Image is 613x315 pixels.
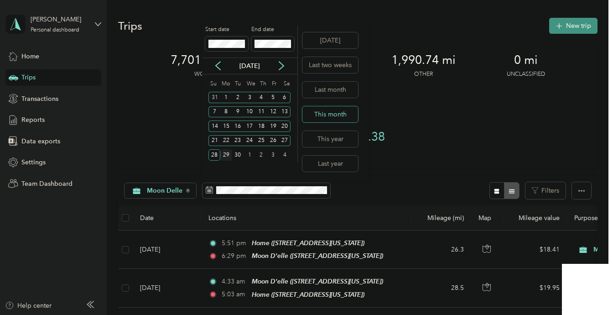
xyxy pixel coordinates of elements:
button: Last year [302,156,358,172]
span: Home ([STREET_ADDRESS][US_STATE]) [252,239,364,247]
button: Filters [525,182,566,199]
span: 5:51 pm [222,238,248,248]
div: 16 [232,121,244,132]
div: 1 [220,92,232,103]
th: Mileage value [503,205,567,231]
div: Fr [270,78,279,90]
div: 29 [220,149,232,161]
p: Work [194,70,211,79]
div: 23 [232,135,244,147]
span: Trips [21,73,36,82]
td: [DATE] [133,269,201,307]
div: 6 [279,92,291,103]
div: 28 [208,149,220,161]
div: Su [208,78,217,90]
div: 25 [255,135,267,147]
iframe: Everlance-gr Chat Button Frame [562,264,613,315]
span: 4:33 am [222,277,248,287]
div: Th [259,78,267,90]
span: 7,701.89 mi [171,53,235,68]
div: Mo [220,78,230,90]
span: 5:03 am [222,289,248,299]
div: 24 [244,135,255,147]
div: 2 [232,92,244,103]
span: Home ([STREET_ADDRESS][US_STATE]) [252,291,364,298]
div: 4 [279,149,291,161]
td: 28.5 [411,269,471,307]
button: Help center [5,301,52,310]
td: $18.41 [503,231,567,269]
span: Moon D'elle ([STREET_ADDRESS][US_STATE]) [252,278,383,285]
th: Mileage (mi) [411,205,471,231]
p: Other [414,70,433,79]
div: 15 [220,121,232,132]
div: We [245,78,255,90]
label: Start date [205,26,248,34]
span: Home [21,52,39,61]
div: 26 [267,135,279,147]
div: Tu [233,78,242,90]
button: Last month [302,82,358,98]
td: 26.3 [411,231,471,269]
div: 17 [244,121,255,132]
th: Date [133,205,201,231]
div: 4 [255,92,267,103]
div: 31 [208,92,220,103]
div: 11 [255,106,267,118]
span: Data exports [21,136,60,146]
div: Personal dashboard [31,27,79,33]
span: Reports [21,115,45,125]
div: 8 [220,106,232,118]
div: 20 [279,121,291,132]
div: 3 [267,149,279,161]
div: 13 [279,106,291,118]
div: 9 [232,106,244,118]
div: 22 [220,135,232,147]
div: 2 [255,149,267,161]
div: 21 [208,135,220,147]
span: Moon Delle [147,188,183,194]
span: Team Dashboard [21,179,73,189]
div: 27 [279,135,291,147]
td: [DATE] [133,231,201,269]
span: Settings [21,157,46,167]
div: 18 [255,121,267,132]
label: End date [251,26,294,34]
span: 1,990.74 mi [391,53,456,68]
div: 1 [244,149,255,161]
div: 10 [244,106,255,118]
div: Sa [282,78,291,90]
div: 30 [232,149,244,161]
th: Locations [201,205,411,231]
button: [DATE] [302,32,358,48]
button: New trip [549,18,597,34]
span: 6:29 pm [222,251,248,261]
div: 5 [267,92,279,103]
p: Unclassified [507,70,545,79]
th: Map [471,205,503,231]
button: This year [302,131,358,147]
td: $19.95 [503,269,567,307]
button: This month [302,106,358,122]
span: Transactions [21,94,58,104]
h1: Trips [118,21,142,31]
div: 3 [244,92,255,103]
div: 12 [267,106,279,118]
p: [DATE] [230,61,269,71]
div: 19 [267,121,279,132]
span: 0 mi [514,53,538,68]
div: 14 [208,121,220,132]
span: Moon D'elle ([STREET_ADDRESS][US_STATE]) [252,252,383,259]
button: Last two weeks [302,57,358,73]
div: [PERSON_NAME] [31,15,88,24]
div: 7 [208,106,220,118]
